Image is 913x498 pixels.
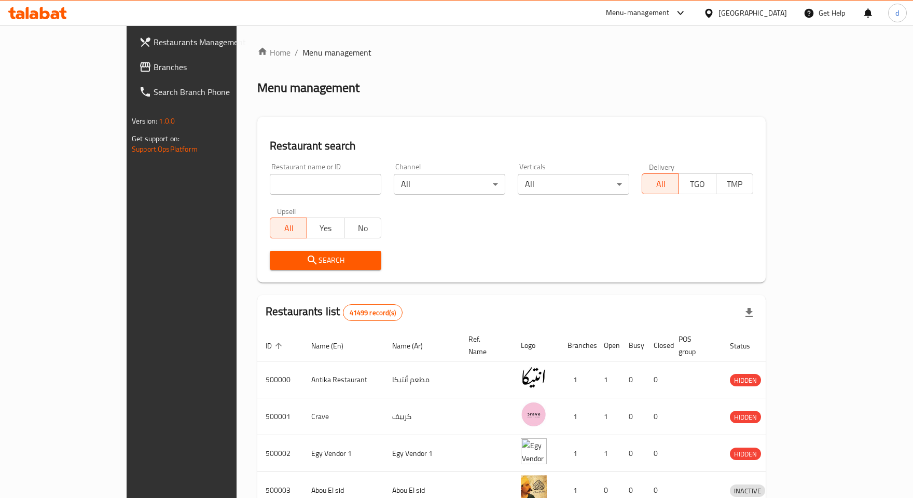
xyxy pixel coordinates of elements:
span: INACTIVE [730,485,765,497]
td: 0 [645,435,670,472]
span: Menu management [302,46,371,59]
div: [GEOGRAPHIC_DATA] [718,7,787,19]
button: TMP [716,173,753,194]
div: Menu-management [606,7,670,19]
span: Ref. Name [468,333,500,358]
span: Search Branch Phone [154,86,271,98]
td: 1 [559,398,596,435]
span: Branches [154,61,271,73]
th: Branches [559,330,596,361]
span: No [349,221,377,236]
span: TGO [683,177,712,192]
th: Logo [513,330,559,361]
button: All [642,173,679,194]
td: 1 [596,435,620,472]
span: Version: [132,114,157,128]
button: Search [270,251,381,270]
button: TGO [679,173,716,194]
td: Crave [303,398,384,435]
span: TMP [721,177,749,192]
td: Egy Vendor 1 [303,435,384,472]
td: 500001 [257,398,303,435]
span: HIDDEN [730,411,761,423]
button: All [270,218,307,238]
div: HIDDEN [730,411,761,423]
button: No [344,218,381,238]
td: 500002 [257,435,303,472]
a: Branches [131,55,279,79]
div: All [518,174,629,195]
th: Open [596,330,620,361]
span: Get support on: [132,132,179,145]
th: Closed [645,330,670,361]
td: 1 [559,361,596,398]
span: ID [266,340,285,352]
h2: Restaurants list [266,304,403,321]
span: All [646,177,675,192]
span: d [895,7,899,19]
td: 0 [645,361,670,398]
span: Name (Ar) [392,340,436,352]
td: 1 [559,435,596,472]
span: HIDDEN [730,448,761,460]
a: Search Branch Phone [131,79,279,104]
span: 1.0.0 [159,114,175,128]
div: HIDDEN [730,448,761,460]
img: Crave [521,401,547,427]
td: 0 [620,435,645,472]
a: Restaurants Management [131,30,279,55]
a: Support.OpsPlatform [132,142,198,156]
span: Name (En) [311,340,357,352]
img: Antika Restaurant [521,365,547,391]
li: / [295,46,298,59]
td: كرييف [384,398,460,435]
h2: Menu management [257,79,359,96]
input: Search for restaurant name or ID.. [270,174,381,195]
td: 1 [596,361,620,398]
div: All [394,174,505,195]
span: Search [278,254,373,267]
span: 41499 record(s) [343,308,402,318]
th: Busy [620,330,645,361]
span: POS group [679,333,709,358]
nav: breadcrumb [257,46,766,59]
span: Restaurants Management [154,36,271,48]
td: Antika Restaurant [303,361,384,398]
h2: Restaurant search [270,138,753,154]
td: Egy Vendor 1 [384,435,460,472]
span: Status [730,340,764,352]
div: Export file [737,300,762,325]
img: Egy Vendor 1 [521,438,547,464]
td: 0 [620,361,645,398]
div: Total records count [343,304,403,321]
td: 500000 [257,361,303,398]
td: 0 [645,398,670,435]
span: Yes [311,221,340,236]
div: INACTIVE [730,484,765,497]
label: Upsell [277,207,296,214]
label: Delivery [649,163,675,170]
button: Yes [307,218,344,238]
td: 1 [596,398,620,435]
td: 0 [620,398,645,435]
span: All [274,221,303,236]
span: HIDDEN [730,374,761,386]
td: مطعم أنتيكا [384,361,460,398]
